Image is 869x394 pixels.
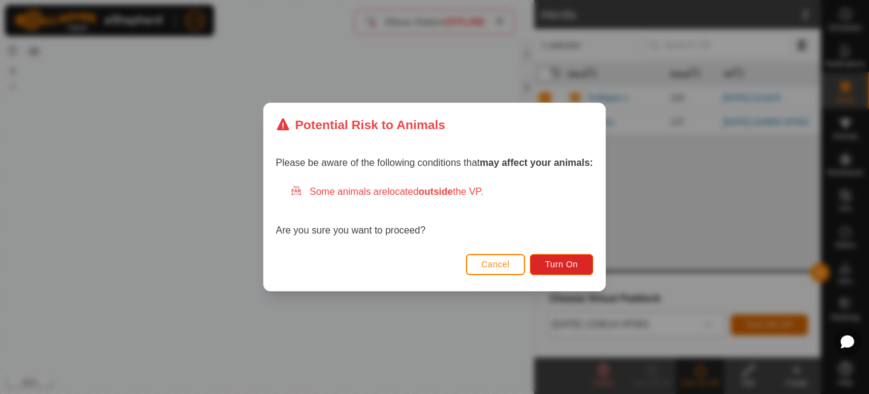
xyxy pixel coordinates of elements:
[482,259,510,269] span: Cancel
[530,254,593,275] button: Turn On
[546,259,578,269] span: Turn On
[419,186,453,197] strong: outside
[290,185,593,199] div: Some animals are
[387,186,483,197] span: located the VP.
[480,157,593,168] strong: may affect your animals:
[276,185,593,238] div: Are you sure you want to proceed?
[466,254,526,275] button: Cancel
[276,115,445,134] div: Potential Risk to Animals
[276,157,593,168] span: Please be aware of the following conditions that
